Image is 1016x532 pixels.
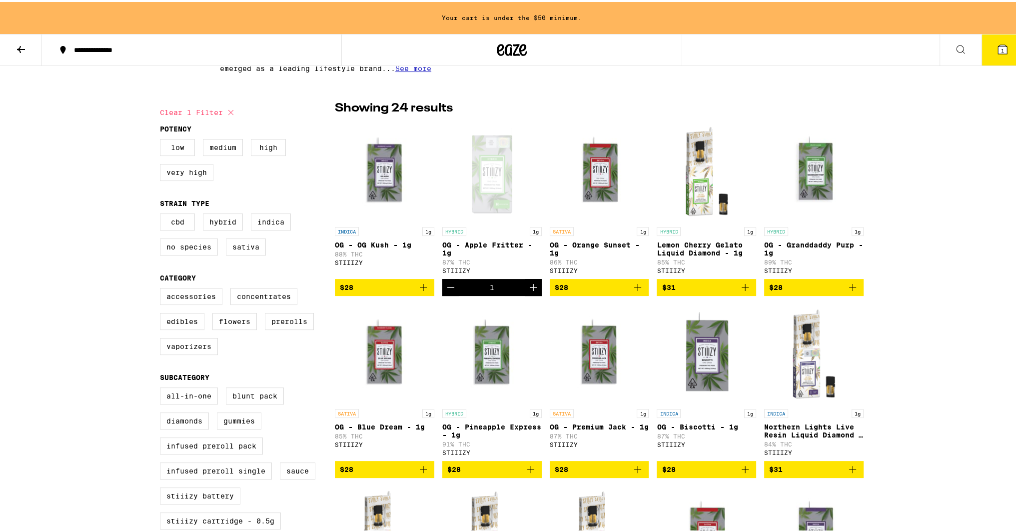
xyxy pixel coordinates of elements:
img: STIIIZY - OG - Orange Sunset - 1g [550,120,649,220]
p: 87% THC [657,431,756,437]
span: $31 [769,463,783,471]
label: Infused Preroll Pack [160,435,263,452]
p: HYBRID [442,225,466,234]
img: STIIIZY - Northern Lights Live Resin Liquid Diamond - 1g [764,302,864,402]
p: 89% THC [764,257,864,263]
label: Vaporizers [160,336,218,353]
div: STIIIZY [335,257,434,264]
img: STIIIZY - OG - Granddaddy Purp - 1g [764,120,864,220]
span: $28 [769,281,783,289]
p: OG - Pineapple Express - 1g [442,421,542,437]
img: STIIIZY - Lemon Cherry Gelato Liquid Diamond - 1g [657,120,756,220]
div: STIIIZY [442,447,542,454]
p: OG - Orange Sunset - 1g [550,239,649,255]
p: SATIVA [550,225,574,234]
span: 1 [1001,45,1004,51]
label: Sauce [280,460,315,477]
span: $28 [662,463,675,471]
p: Northern Lights Live Resin Liquid Diamond - 1g [764,421,864,437]
label: Concentrates [230,286,297,303]
p: Showing 24 results [335,98,453,115]
p: 91% THC [442,439,542,445]
img: STIIIZY - OG - Pineapple Express - 1g [442,302,542,402]
div: STIIIZY [442,265,542,272]
label: Prerolls [265,311,314,328]
div: STIIIZY [335,439,434,446]
button: Add to bag [335,277,434,294]
a: Open page for OG - Apple Fritter - 1g from STIIIZY [442,120,542,277]
p: 88% THC [335,249,434,255]
p: INDICA [657,407,681,416]
p: 1g [744,225,756,234]
a: Open page for OG - Biscotti - 1g from STIIIZY [657,302,756,459]
p: OG - OG Kush - 1g [335,239,434,247]
legend: Category [160,272,196,280]
button: Add to bag [657,277,756,294]
span: $28 [340,281,353,289]
img: STIIIZY - OG - Blue Dream - 1g [335,302,434,402]
p: 84% THC [764,439,864,445]
span: Hi. Need any help? [6,7,72,15]
label: Sativa [226,236,266,253]
p: 1g [530,407,542,416]
div: STIIIZY [657,265,756,272]
label: Accessories [160,286,222,303]
p: 86% THC [550,257,649,263]
a: Open page for OG - Pineapple Express - 1g from STIIIZY [442,302,542,459]
p: Lemon Cherry Gelato Liquid Diamond - 1g [657,239,756,255]
p: 1g [530,225,542,234]
button: Add to bag [442,459,542,476]
label: No Species [160,236,218,253]
button: Add to bag [764,459,864,476]
a: Open page for OG - Blue Dream - 1g from STIIIZY [335,302,434,459]
p: 87% THC [550,431,649,437]
p: OG - Premium Jack - 1g [550,421,649,429]
legend: Potency [160,123,191,131]
span: $28 [555,463,568,471]
legend: Strain Type [160,197,209,205]
p: 1g [852,225,864,234]
label: CBD [160,211,195,228]
a: Open page for OG - Premium Jack - 1g from STIIIZY [550,302,649,459]
label: Low [160,137,195,154]
label: STIIIZY Cartridge - 0.5g [160,510,281,527]
div: STIIIZY [657,439,756,446]
button: Add to bag [657,459,756,476]
label: All-In-One [160,385,218,402]
span: See more [395,62,431,70]
p: HYBRID [764,225,788,234]
label: Infused Preroll Single [160,460,272,477]
span: $28 [555,281,568,289]
button: Increment [525,277,542,294]
a: Open page for Northern Lights Live Resin Liquid Diamond - 1g from STIIIZY [764,302,864,459]
p: SATIVA [550,407,574,416]
legend: Subcategory [160,371,209,379]
label: Very High [160,162,213,179]
label: Hybrid [203,211,243,228]
span: $31 [662,281,675,289]
a: Open page for OG - OG Kush - 1g from STIIIZY [335,120,434,277]
p: 1g [637,225,649,234]
span: $28 [340,463,353,471]
div: STIIIZY [764,265,864,272]
label: Edibles [160,311,204,328]
p: INDICA [764,407,788,416]
p: 85% THC [335,431,434,437]
img: STIIIZY - OG - Biscotti - 1g [657,302,756,402]
a: Open page for Lemon Cherry Gelato Liquid Diamond - 1g from STIIIZY [657,120,756,277]
button: Add to bag [335,459,434,476]
p: SATIVA [335,407,359,416]
a: Open page for OG - Granddaddy Purp - 1g from STIIIZY [764,120,864,277]
img: STIIIZY - OG - Premium Jack - 1g [550,302,649,402]
p: INDICA [335,225,359,234]
button: Add to bag [550,277,649,294]
img: STIIIZY - OG - OG Kush - 1g [335,120,434,220]
button: Add to bag [764,277,864,294]
button: Decrement [442,277,459,294]
p: OG - Granddaddy Purp - 1g [764,239,864,255]
a: Open page for OG - Orange Sunset - 1g from STIIIZY [550,120,649,277]
p: 1g [422,225,434,234]
p: 1g [852,407,864,416]
p: 87% THC [442,257,542,263]
p: 85% THC [657,257,756,263]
